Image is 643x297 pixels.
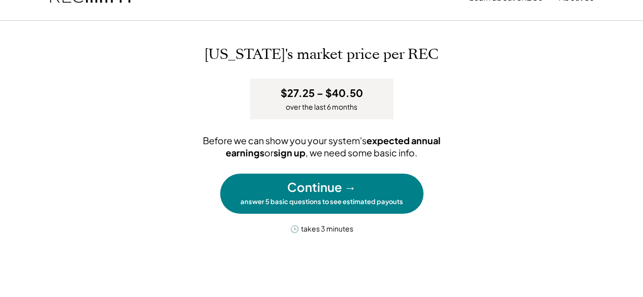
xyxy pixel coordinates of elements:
div: Continue → [287,179,356,196]
strong: expected annual earnings [226,135,442,158]
div: answer 5 basic questions to see estimated payouts [240,197,403,206]
div: over the last 6 months [286,102,357,112]
strong: sign up [273,147,305,158]
div: 🕒 takes 3 minutes [290,221,353,234]
h3: $27.25 – $40.50 [281,86,363,100]
div: Before we can show you your system's or , we need some basic info. [169,135,474,158]
h2: [US_STATE]'s market price per REC [103,46,540,63]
